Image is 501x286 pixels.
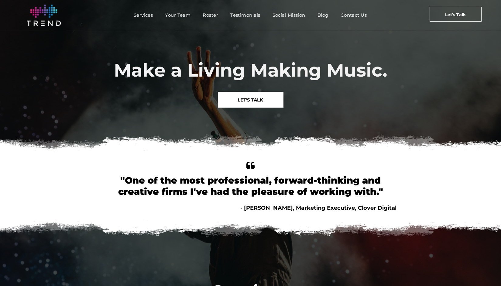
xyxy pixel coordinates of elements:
span: - [PERSON_NAME], Marketing Executive, Clover Digital [240,205,396,211]
a: Testimonials [224,11,266,19]
a: Your Team [159,11,197,19]
a: Contact Us [335,11,373,19]
a: Let's Talk [430,7,482,22]
a: Social Mission [266,11,311,19]
a: Services [128,11,159,19]
span: Make a Living Making Music. [114,59,387,81]
a: LET'S TALK [218,92,283,108]
span: LET'S TALK [238,92,263,108]
a: Roster [197,11,224,19]
font: "One of the most professional, forward-thinking and creative firms I've had the pleasure of worki... [118,175,383,197]
img: logo [27,5,61,26]
span: Let's Talk [445,7,466,22]
a: Blog [311,11,335,19]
